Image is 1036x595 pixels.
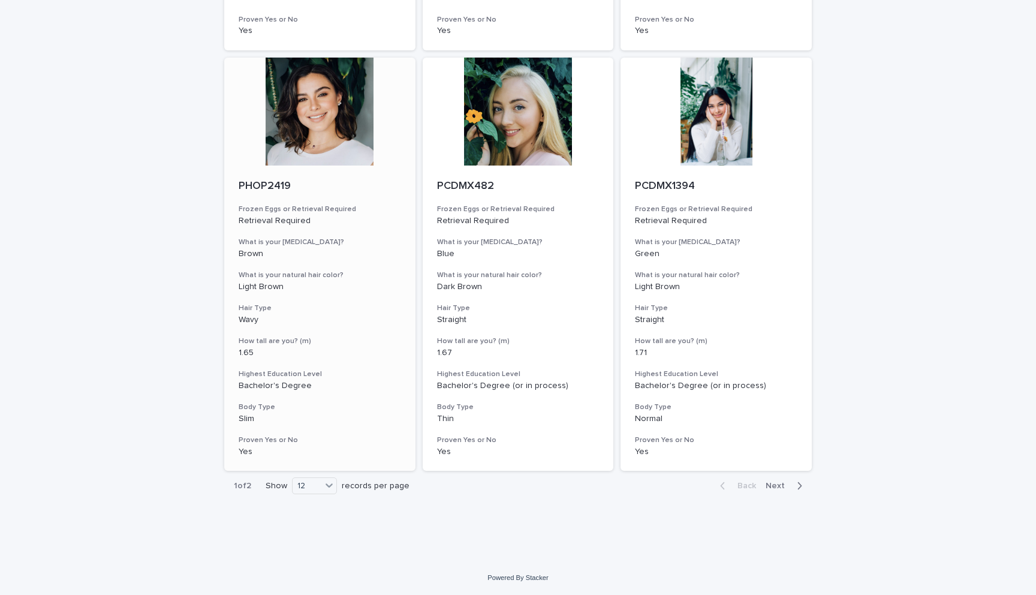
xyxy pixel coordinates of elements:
[437,15,600,25] h3: Proven Yes or No
[437,336,600,346] h3: How tall are you? (m)
[239,205,401,214] h3: Frozen Eggs or Retrieval Required
[437,402,600,412] h3: Body Type
[437,348,600,358] p: 1.67
[239,315,401,325] p: Wavy
[239,249,401,259] p: Brown
[239,238,401,247] h3: What is your [MEDICAL_DATA]?
[437,282,600,292] p: Dark Brown
[761,480,812,491] button: Next
[635,26,797,36] p: Yes
[437,180,600,193] p: PCDMX482
[635,348,797,358] p: 1.71
[239,303,401,313] h3: Hair Type
[437,303,600,313] h3: Hair Type
[437,216,600,226] p: Retrieval Required
[635,435,797,445] h3: Proven Yes or No
[635,249,797,259] p: Green
[239,336,401,346] h3: How tall are you? (m)
[437,315,600,325] p: Straight
[730,482,756,490] span: Back
[239,180,401,193] p: PHOP2419
[635,402,797,412] h3: Body Type
[635,216,797,226] p: Retrieval Required
[635,205,797,214] h3: Frozen Eggs or Retrieval Required
[437,435,600,445] h3: Proven Yes or No
[239,15,401,25] h3: Proven Yes or No
[239,381,401,391] p: Bachelor's Degree
[635,369,797,379] h3: Highest Education Level
[437,369,600,379] h3: Highest Education Level
[487,574,548,581] a: Powered By Stacker
[710,480,761,491] button: Back
[437,26,600,36] p: Yes
[224,58,415,471] a: PHOP2419Frozen Eggs or Retrieval RequiredRetrieval RequiredWhat is your [MEDICAL_DATA]?BrownWhat ...
[293,480,321,492] div: 12
[239,369,401,379] h3: Highest Education Level
[239,414,401,424] p: Slim
[635,271,797,280] h3: What is your natural hair color?
[437,414,600,424] p: Thin
[239,271,401,280] h3: What is your natural hair color?
[224,471,261,501] p: 1 of 2
[239,435,401,445] h3: Proven Yes or No
[437,238,600,247] h3: What is your [MEDICAL_DATA]?
[239,447,401,457] p: Yes
[437,271,600,280] h3: What is your natural hair color?
[635,447,797,457] p: Yes
[635,303,797,313] h3: Hair Type
[342,481,409,491] p: records per page
[766,482,792,490] span: Next
[239,282,401,292] p: Light Brown
[423,58,614,471] a: PCDMX482Frozen Eggs or Retrieval RequiredRetrieval RequiredWhat is your [MEDICAL_DATA]?BlueWhat i...
[621,58,812,471] a: PCDMX1394Frozen Eggs or Retrieval RequiredRetrieval RequiredWhat is your [MEDICAL_DATA]?GreenWhat...
[635,336,797,346] h3: How tall are you? (m)
[635,238,797,247] h3: What is your [MEDICAL_DATA]?
[239,216,401,226] p: Retrieval Required
[266,481,287,491] p: Show
[239,348,401,358] p: 1.65
[437,447,600,457] p: Yes
[635,315,797,325] p: Straight
[239,26,401,36] p: Yes
[437,205,600,214] h3: Frozen Eggs or Retrieval Required
[635,414,797,424] p: Normal
[635,15,797,25] h3: Proven Yes or No
[635,282,797,292] p: Light Brown
[437,381,600,391] p: Bachelor's Degree (or in process)
[437,249,600,259] p: Blue
[239,402,401,412] h3: Body Type
[635,381,797,391] p: Bachelor's Degree (or in process)
[635,180,797,193] p: PCDMX1394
